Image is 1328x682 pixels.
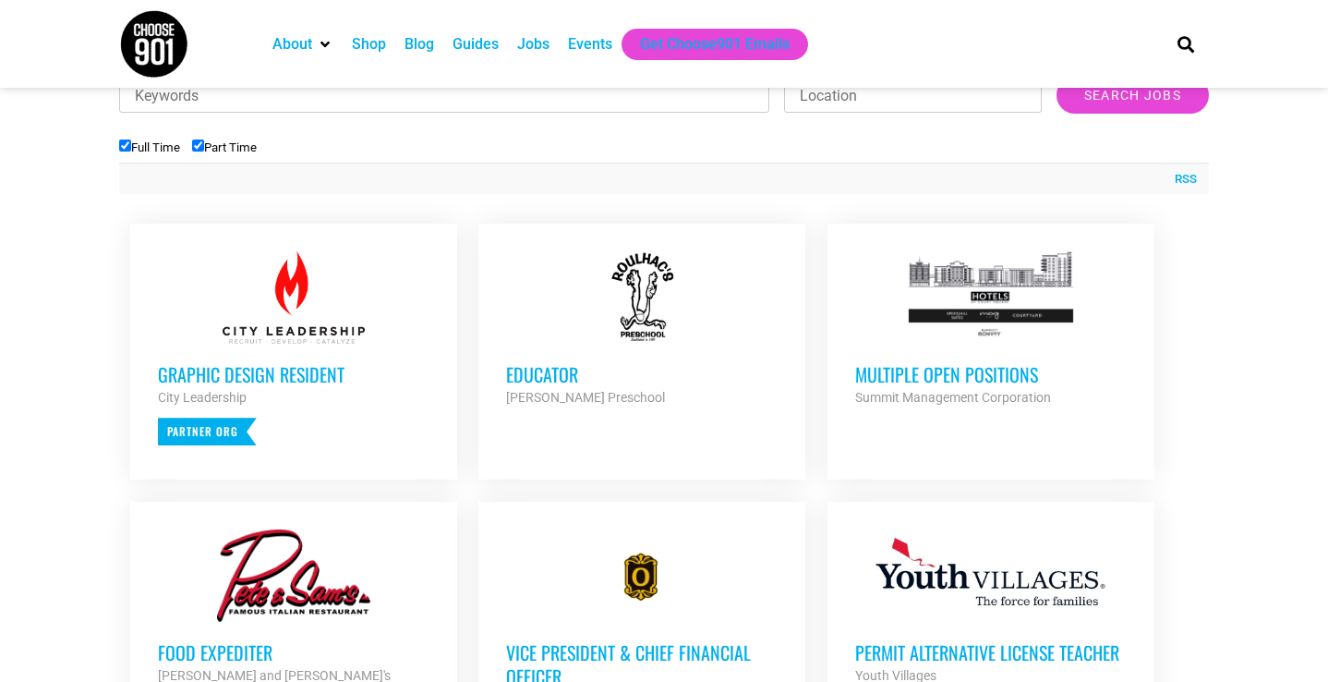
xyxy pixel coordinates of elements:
[158,418,257,445] p: Partner Org
[119,140,180,154] label: Full Time
[640,33,790,55] a: Get Choose901 Emails
[1056,77,1209,114] input: Search Jobs
[158,640,429,664] h3: Food Expediter
[404,33,434,55] a: Blog
[192,140,204,152] input: Part Time
[506,390,665,405] strong: [PERSON_NAME] Preschool
[192,140,257,154] label: Part Time
[119,78,769,113] input: Keywords
[263,29,343,60] div: About
[453,33,499,55] a: Guides
[568,33,612,55] a: Events
[784,78,1042,113] input: Location
[158,390,247,405] strong: City Leadership
[1171,29,1201,59] div: Search
[827,224,1154,436] a: Multiple Open Positions Summit Management Corporation
[517,33,549,55] a: Jobs
[478,224,805,436] a: Educator [PERSON_NAME] Preschool
[506,362,778,386] h3: Educator
[130,224,457,473] a: Graphic Design Resident City Leadership Partner Org
[272,33,312,55] a: About
[263,29,1146,60] nav: Main nav
[119,140,131,152] input: Full Time
[352,33,386,55] a: Shop
[158,362,429,386] h3: Graphic Design Resident
[855,390,1051,405] strong: Summit Management Corporation
[855,362,1127,386] h3: Multiple Open Positions
[855,640,1127,664] h3: Permit Alternative License Teacher
[1165,170,1197,189] a: RSS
